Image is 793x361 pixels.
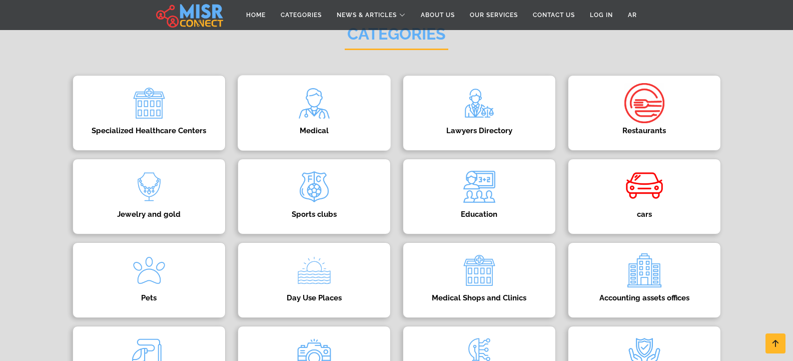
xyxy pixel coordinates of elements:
[253,126,375,135] h4: Medical
[232,159,397,234] a: Sports clubs
[67,242,232,318] a: Pets
[156,3,223,28] img: main.misr_connect
[459,250,499,290] img: GSBlXxJL2aLd49qyIhl2.png
[273,6,329,25] a: Categories
[88,126,210,135] h4: Specialized Healthcare Centers
[583,210,705,219] h4: cars
[462,6,525,25] a: Our Services
[562,159,727,234] a: cars
[129,167,169,207] img: Y7cyTjSJwvbnVhRuEY4s.png
[88,293,210,302] h4: Pets
[397,75,562,151] a: Lawyers Directory
[525,6,582,25] a: Contact Us
[88,210,210,219] h4: Jewelry and gold
[294,83,334,123] img: xxDvte2rACURW4jjEBBw.png
[253,293,375,302] h4: Day Use Places
[624,250,664,290] img: 91o6BRUL69Nv8vkyo3Y3.png
[582,6,620,25] a: Log in
[562,75,727,151] a: Restaurants
[459,83,499,123] img: raD5cjLJU6v6RhuxWSJh.png
[418,293,540,302] h4: Medical Shops and Clinics
[345,25,448,50] h2: Categories
[418,126,540,135] h4: Lawyers Directory
[294,250,334,290] img: fBpRvoEftlHCryvf9XxM.png
[67,159,232,234] a: Jewelry and gold
[253,210,375,219] h4: Sports clubs
[294,167,334,207] img: jXxomqflUIMFo32sFYfN.png
[239,6,273,25] a: Home
[583,126,705,135] h4: Restaurants
[562,242,727,318] a: Accounting assets offices
[459,167,499,207] img: ngYy9LS4RTXks1j5a4rs.png
[624,167,664,207] img: wk90P3a0oSt1z8M0TTcP.gif
[337,11,397,20] span: News & Articles
[129,250,169,290] img: LugHxIrVbmKvFsZzkSfd.png
[418,210,540,219] h4: Education
[397,242,562,318] a: Medical Shops and Clinics
[329,6,413,25] a: News & Articles
[397,159,562,234] a: Education
[232,242,397,318] a: Day Use Places
[129,83,169,123] img: ocughcmPjrl8PQORMwSi.png
[67,75,232,151] a: Specialized Healthcare Centers
[624,83,664,123] img: ikcDgTJSoSS2jJF2BPtA.png
[232,75,397,151] a: Medical
[583,293,705,302] h4: Accounting assets offices
[620,6,644,25] a: AR
[413,6,462,25] a: About Us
